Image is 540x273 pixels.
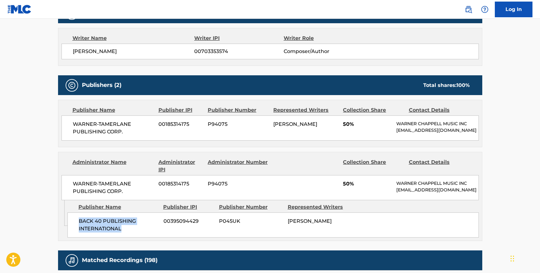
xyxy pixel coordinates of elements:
img: MLC Logo [8,5,32,14]
div: Represented Writers [273,106,338,114]
a: Log In [495,2,532,17]
iframe: Chat Widget [509,243,540,273]
span: [PERSON_NAME] [288,218,332,224]
h5: Publishers (2) [82,82,121,89]
span: 100 % [457,82,470,88]
div: Collection Share [343,106,404,114]
img: Matched Recordings [68,257,76,264]
span: 00395094429 [163,217,214,225]
p: [EMAIL_ADDRESS][DOMAIN_NAME] [396,187,478,193]
span: 50% [343,180,392,188]
a: Public Search [462,3,475,16]
img: Publishers [68,82,76,89]
div: Administrator Number [208,158,269,174]
span: [PERSON_NAME] [273,121,317,127]
p: [EMAIL_ADDRESS][DOMAIN_NAME] [396,127,478,134]
div: Writer Role [284,35,365,42]
div: Drag [511,249,514,268]
span: Composer/Author [284,48,365,55]
span: 00185314175 [158,180,203,188]
span: P94075 [208,120,269,128]
div: Represented Writers [288,203,352,211]
div: Contact Details [409,158,470,174]
div: Publisher Name [78,203,158,211]
div: Help [479,3,491,16]
span: WARNER-TAMERLANE PUBLISHING CORP. [73,120,154,136]
div: Administrator Name [72,158,154,174]
div: Administrator IPI [158,158,203,174]
div: Publisher IPI [158,106,203,114]
div: Contact Details [409,106,470,114]
div: Publisher Name [72,106,154,114]
span: 00185314175 [158,120,203,128]
span: P045UK [219,217,283,225]
div: Publisher IPI [163,203,214,211]
div: Writer IPI [194,35,284,42]
h5: Matched Recordings (198) [82,257,158,264]
span: P94075 [208,180,269,188]
span: 00703353574 [194,48,283,55]
span: 50% [343,120,392,128]
div: Publisher Number [219,203,283,211]
p: WARNER CHAPPELL MUSIC INC [396,120,478,127]
div: Collection Share [343,158,404,174]
span: WARNER-TAMERLANE PUBLISHING CORP. [73,180,154,195]
p: WARNER CHAPPELL MUSIC INC [396,180,478,187]
img: search [465,6,472,13]
span: [PERSON_NAME] [73,48,195,55]
div: Total shares: [423,82,470,89]
span: BACK 40 PUBLISHING INTERNATIONAL [79,217,159,233]
img: help [481,6,489,13]
div: Writer Name [72,35,195,42]
div: Publisher Number [208,106,269,114]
